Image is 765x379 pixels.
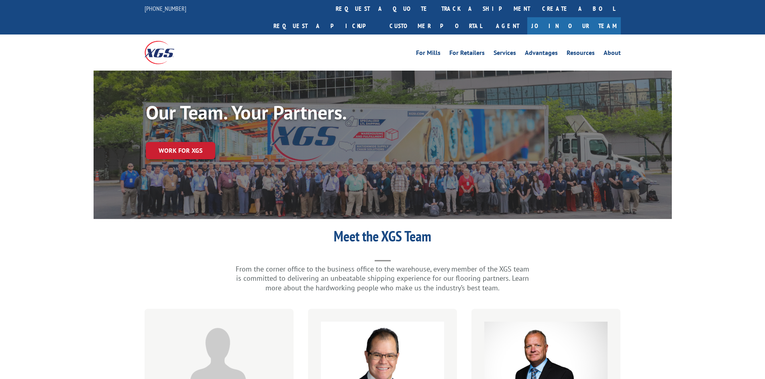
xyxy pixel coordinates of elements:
a: Request a pickup [267,17,384,34]
a: Customer Portal [384,17,488,34]
h1: Our Team. Your Partners. [146,103,387,126]
h1: Meet the XGS Team [222,229,543,247]
a: [PHONE_NUMBER] [145,4,186,12]
a: For Mills [416,50,441,59]
a: Advantages [525,50,558,59]
p: From the corner office to the business office to the warehouse, every member of the XGS team is c... [222,264,543,293]
a: About [604,50,621,59]
a: Work for XGS [146,142,215,159]
a: For Retailers [449,50,485,59]
a: Services [494,50,516,59]
a: Agent [488,17,527,34]
a: Join Our Team [527,17,621,34]
a: Resources [567,50,595,59]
